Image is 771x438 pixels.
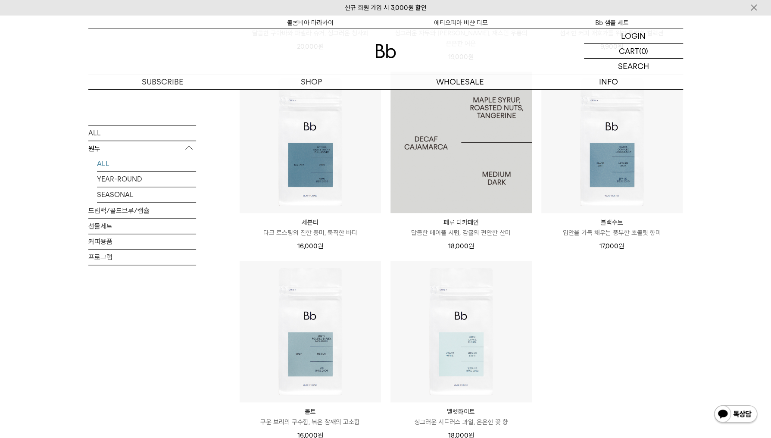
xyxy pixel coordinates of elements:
[240,228,381,238] p: 다크 로스팅의 진한 풍미, 묵직한 바디
[390,261,532,402] img: 벨벳화이트
[240,417,381,427] p: 구운 보리의 구수함, 볶은 참깨의 고소함
[534,74,683,89] p: INFO
[88,74,237,89] a: SUBSCRIBE
[240,407,381,427] a: 몰트 구운 보리의 구수함, 볶은 참깨의 고소함
[240,217,381,238] a: 세븐티 다크 로스팅의 진한 풍미, 묵직한 바디
[88,234,196,249] a: 커피용품
[618,59,649,74] p: SEARCH
[390,217,532,228] p: 페루 디카페인
[541,72,683,213] img: 블랙수트
[240,217,381,228] p: 세븐티
[318,242,323,250] span: 원
[639,44,648,58] p: (0)
[599,242,624,250] span: 17,000
[97,172,196,187] a: YEAR-ROUND
[390,407,532,427] a: 벨벳화이트 싱그러운 시트러스 과일, 은은한 꽃 향
[97,156,196,171] a: ALL
[88,141,196,156] p: 원두
[619,44,639,58] p: CART
[621,28,646,43] p: LOGIN
[541,217,683,228] p: 블랙수트
[390,72,532,213] a: 페루 디카페인
[375,44,396,58] img: 로고
[88,203,196,218] a: 드립백/콜드브루/캡슐
[584,28,683,44] a: LOGIN
[297,242,323,250] span: 16,000
[390,417,532,427] p: 싱그러운 시트러스 과일, 은은한 꽃 향
[618,242,624,250] span: 원
[390,217,532,238] a: 페루 디카페인 달콤한 메이플 시럽, 감귤의 편안한 산미
[240,261,381,402] img: 몰트
[386,74,534,89] p: WHOLESALE
[88,125,196,141] a: ALL
[88,250,196,265] a: 프로그램
[240,407,381,417] p: 몰트
[390,407,532,417] p: 벨벳화이트
[237,74,386,89] a: SHOP
[345,4,427,12] a: 신규 회원 가입 시 3,000원 할인
[240,72,381,213] img: 세븐티
[448,242,474,250] span: 18,000
[88,219,196,234] a: 선물세트
[584,44,683,59] a: CART (0)
[541,217,683,238] a: 블랙수트 입안을 가득 채우는 풍부한 초콜릿 향미
[390,228,532,238] p: 달콤한 메이플 시럽, 감귤의 편안한 산미
[97,187,196,202] a: SEASONAL
[713,404,758,425] img: 카카오톡 채널 1:1 채팅 버튼
[468,242,474,250] span: 원
[390,72,532,213] img: 1000000082_add2_057.jpg
[541,228,683,238] p: 입안을 가득 채우는 풍부한 초콜릿 향미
